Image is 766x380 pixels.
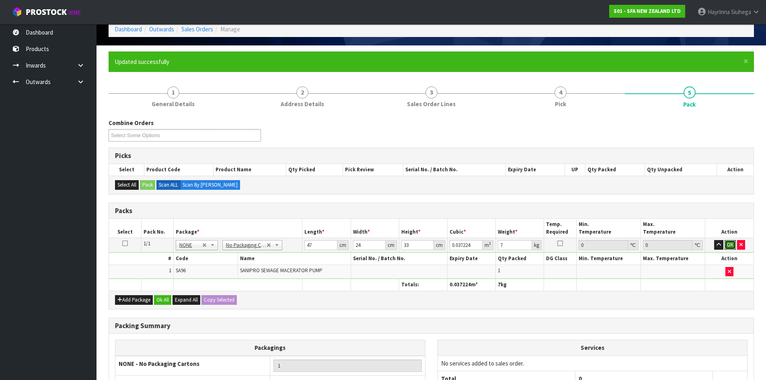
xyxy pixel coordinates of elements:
a: Sales Orders [181,25,213,33]
button: Copy Selected [201,295,237,305]
span: SANIPRO SEWAGE MACERATOR PUMP [240,267,322,274]
span: Updated successfully [115,58,169,66]
div: cm [386,240,397,250]
strong: NONE - No Packaging Cartons [119,360,199,368]
span: Hayrinna [708,8,730,16]
th: Width [351,219,399,238]
span: 1 [169,267,171,274]
span: × [743,55,748,67]
button: Pack [140,180,155,190]
div: kg [532,240,542,250]
th: Temp. Required [544,219,576,238]
th: Max. Temperature [641,253,705,265]
th: Expiry Date [506,164,565,175]
th: Qty Unpacked [645,164,717,175]
th: # [109,253,173,265]
div: cm [434,240,445,250]
th: Qty Packed [496,253,544,265]
th: Name [238,253,351,265]
th: kg [496,279,544,291]
span: Address Details [281,100,324,108]
span: Pack [683,100,696,109]
span: 1 [167,86,179,99]
img: cube-alt.png [12,7,22,17]
th: Pack No. [141,219,173,238]
button: Expand All [173,295,200,305]
th: Product Code [144,164,214,175]
span: General Details [152,100,195,108]
th: Max. Temperature [641,219,705,238]
span: 3 [425,86,437,99]
span: 1 [498,267,500,274]
span: SA96 [176,267,186,274]
span: Sales Order Lines [407,100,456,108]
th: Totals: [399,279,447,291]
button: Select All [115,180,139,190]
th: Pick Review [343,164,403,175]
th: Serial No. / Batch No. [403,164,506,175]
h3: Packs [115,207,748,215]
span: 2 [296,86,308,99]
strong: S01 - SFA NEW ZEALAND LTD [614,8,681,14]
span: 4 [554,86,567,99]
span: ProStock [26,7,67,17]
th: DG Class [544,253,576,265]
span: 1/1 [144,240,150,247]
th: Action [717,164,754,175]
th: Cubic [448,219,496,238]
th: Package [173,219,302,238]
th: UP [565,164,585,175]
span: 5 [684,86,696,99]
th: Action [705,219,754,238]
th: Services [438,340,748,355]
span: No Packaging Cartons [226,240,267,250]
span: NONE [179,240,202,250]
span: Pick [555,100,566,108]
h3: Packing Summary [115,322,748,330]
th: Weight [496,219,544,238]
sup: 3 [489,241,491,246]
label: Scan ALL [156,180,181,190]
span: 0.037224 [450,281,471,288]
button: Add Package [115,295,153,305]
th: Product Name [214,164,286,175]
div: ℃ [692,240,703,250]
th: Serial No. / Batch No. [351,253,447,265]
div: m [483,240,493,250]
th: Code [173,253,238,265]
small: WMS [68,9,81,16]
th: Min. Temperature [576,253,641,265]
th: m³ [448,279,496,291]
th: Qty Picked [286,164,343,175]
th: Expiry Date [448,253,496,265]
div: cm [337,240,349,250]
span: 7 [498,281,501,288]
a: Outwards [149,25,174,33]
label: Scan By [PERSON_NAME] [180,180,240,190]
th: Select [109,219,141,238]
button: OK [725,240,736,250]
h3: Picks [115,152,748,160]
a: Dashboard [115,25,142,33]
button: Ok All [154,295,171,305]
th: Packagings [115,340,425,356]
span: Expand All [175,296,198,303]
span: Siuhega [731,8,751,16]
td: No services added to sales order. [438,355,748,371]
span: Manage [220,25,240,33]
label: Combine Orders [109,119,154,127]
a: S01 - SFA NEW ZEALAND LTD [609,5,685,18]
th: Action [705,253,754,265]
th: Select [109,164,144,175]
div: ℃ [628,240,639,250]
th: Height [399,219,447,238]
th: Min. Temperature [576,219,641,238]
th: Qty Packed [585,164,645,175]
th: Length [302,219,351,238]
